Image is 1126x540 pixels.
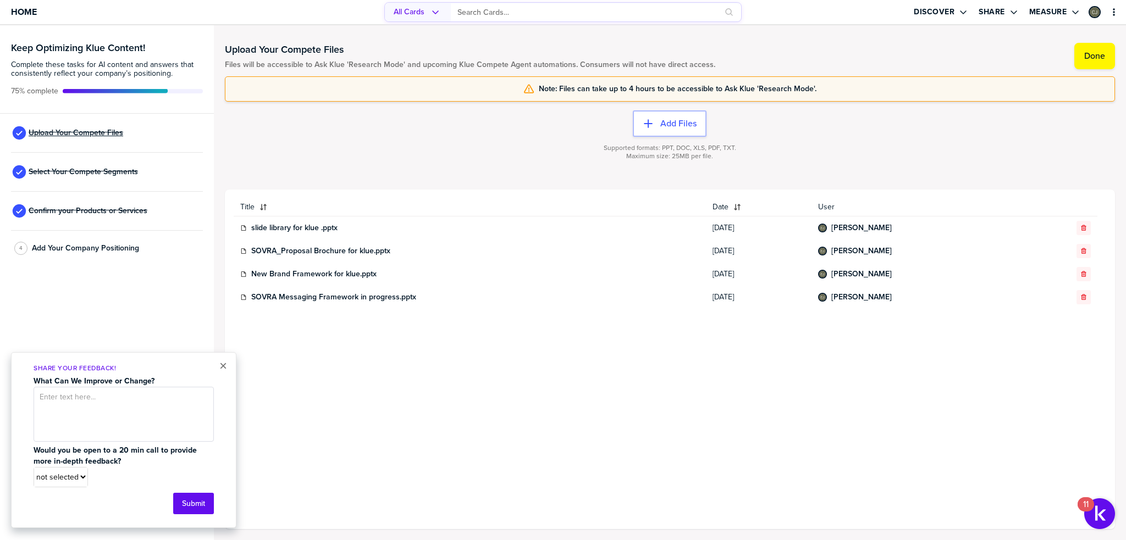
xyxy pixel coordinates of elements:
a: [PERSON_NAME] [831,247,892,255]
label: Done [1084,51,1105,62]
label: Share [979,7,1005,17]
a: [PERSON_NAME] [831,224,892,232]
span: 4 [19,244,23,252]
a: New Brand Framework for klue.pptx [251,270,377,279]
span: All Cards [394,8,424,16]
span: User [818,203,1022,211]
a: [PERSON_NAME] [831,270,892,279]
img: c65fcb38e18d704d0d21245db2ff7be0-sml.png [1090,7,1100,17]
div: Catherine Joubert [818,270,827,279]
a: SOVRA_Proposal Brochure for klue.pptx [251,247,390,255]
span: Upload Your Compete Files [29,129,123,137]
div: 11 [1083,504,1089,519]
button: Close [219,359,227,372]
span: [DATE] [713,247,805,255]
button: Open Resource Center, 11 new notifications [1084,498,1115,529]
h3: Keep Optimizing Klue Content! [11,43,203,53]
button: Submit [173,493,214,514]
p: Share Your Feedback! [34,364,214,373]
img: c65fcb38e18d704d0d21245db2ff7be0-sml.png [819,225,826,231]
label: Add Files [660,118,697,129]
span: Files will be accessible to Ask Klue 'Research Mode' and upcoming Klue Compete Agent automations.... [225,60,715,69]
span: Supported formats: PPT, DOC, XLS, PDF, TXT. [604,144,736,152]
span: Select Your Compete Segments [29,168,138,176]
a: slide library for klue .pptx [251,224,338,232]
span: Note: Files can take up to 4 hours to be accessible to Ask Klue 'Research Mode'. [539,85,816,93]
span: Home [11,7,37,16]
div: Catherine Joubert [818,247,827,255]
strong: Would you be open to a 20 min call to provide more in-depth feedback? [34,444,199,467]
span: [DATE] [713,293,805,302]
img: c65fcb38e18d704d0d21245db2ff7be0-sml.png [819,248,826,254]
span: [DATE] [713,224,805,232]
span: Active [11,87,58,96]
h1: Upload Your Compete Files [225,43,715,56]
div: Catherine Joubert [818,293,827,302]
span: Maximum size: 25MB per file. [626,152,713,160]
span: Confirm your Products or Services [29,207,147,215]
a: Edit Profile [1088,5,1102,19]
a: SOVRA Messaging Framework in progress.pptx [251,293,416,302]
span: [DATE] [713,270,805,279]
label: Measure [1029,7,1067,17]
img: c65fcb38e18d704d0d21245db2ff7be0-sml.png [819,271,826,277]
span: Add Your Company Positioning [32,244,139,253]
div: Catherine Joubert [818,224,827,232]
span: Complete these tasks for AI content and answers that consistently reflect your company’s position... [11,60,203,78]
strong: What Can We Improve or Change? [34,375,154,387]
span: Date [713,203,728,211]
input: Search Cards… [457,3,718,21]
div: Catherine Joubert [1089,6,1101,18]
a: [PERSON_NAME] [831,293,892,302]
img: c65fcb38e18d704d0d21245db2ff7be0-sml.png [819,294,826,300]
label: Discover [914,7,954,17]
span: Title [240,203,255,211]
